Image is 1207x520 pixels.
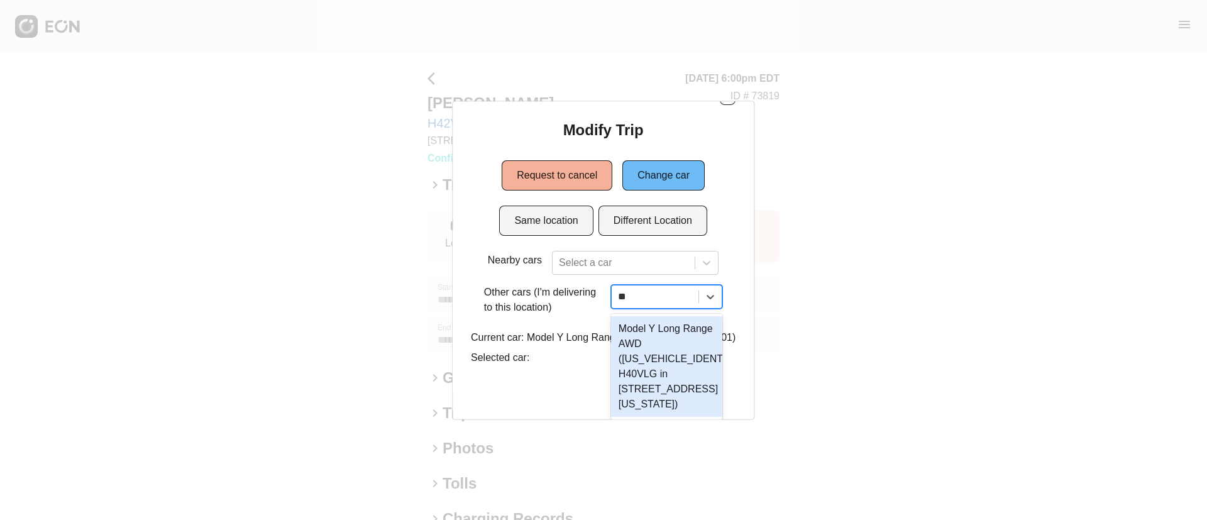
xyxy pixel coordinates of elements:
button: Different Location [598,205,707,235]
h2: Modify Trip [563,119,644,140]
p: Nearby cars [488,252,542,267]
p: Current car: Model Y Long Range AWD (H42VLG in 11101) [471,329,736,345]
button: Request to cancel [502,160,613,190]
button: Change car [623,160,705,190]
p: Selected car: [471,350,736,365]
p: Other cars (I'm delivering to this location) [484,284,606,314]
div: Model Y Long Range AWD ([US_VEHICLE_IDENTIFICATION_NUMBER] H40VLG in [STREET_ADDRESS][US_STATE]) [611,316,723,416]
button: Same location [500,205,593,235]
